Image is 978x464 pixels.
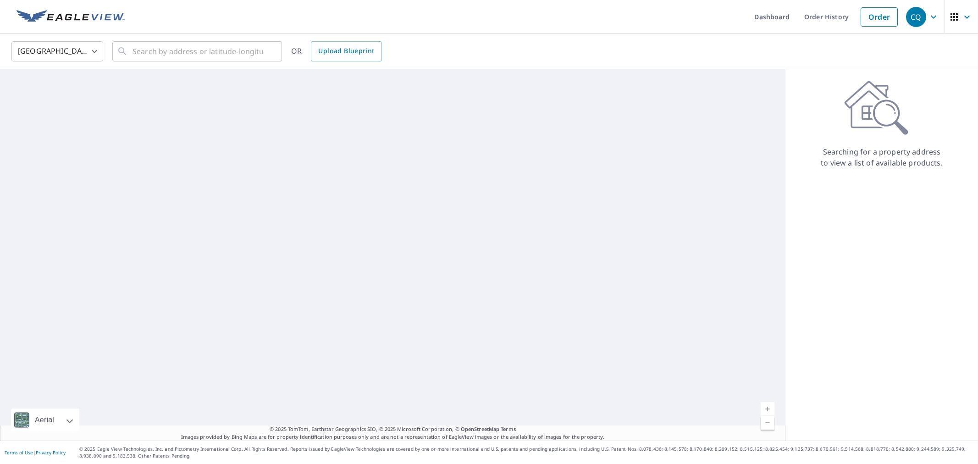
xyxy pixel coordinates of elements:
[461,425,499,432] a: OpenStreetMap
[5,450,66,455] p: |
[861,7,898,27] a: Order
[11,409,79,431] div: Aerial
[761,402,774,416] a: Current Level 5, Zoom In
[79,446,973,459] p: © 2025 Eagle View Technologies, Inc. and Pictometry International Corp. All Rights Reserved. Repo...
[5,449,33,456] a: Terms of Use
[906,7,926,27] div: CQ
[270,425,516,433] span: © 2025 TomTom, Earthstar Geographics SIO, © 2025 Microsoft Corporation, ©
[820,146,943,168] p: Searching for a property address to view a list of available products.
[761,416,774,430] a: Current Level 5, Zoom Out
[291,41,382,61] div: OR
[311,41,381,61] a: Upload Blueprint
[318,45,374,57] span: Upload Blueprint
[11,39,103,64] div: [GEOGRAPHIC_DATA]
[36,449,66,456] a: Privacy Policy
[501,425,516,432] a: Terms
[32,409,57,431] div: Aerial
[17,10,125,24] img: EV Logo
[133,39,263,64] input: Search by address or latitude-longitude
